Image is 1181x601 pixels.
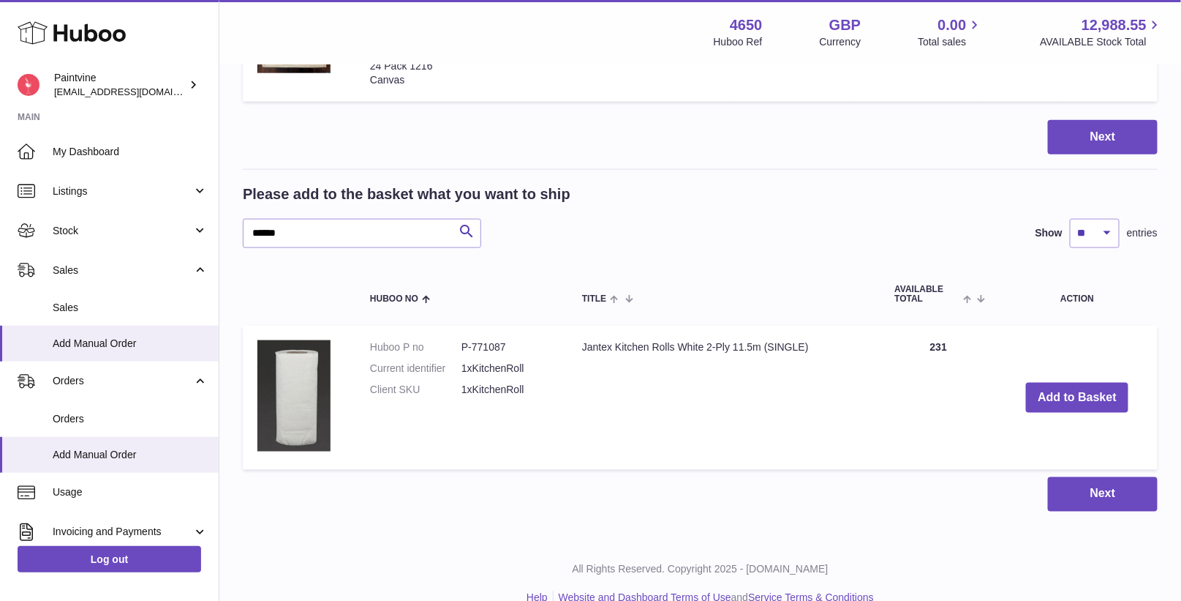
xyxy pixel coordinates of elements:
[1040,15,1163,49] a: 12,988.55 AVAILABLE Stock Total
[53,374,192,388] span: Orders
[53,448,208,462] span: Add Manual Order
[567,326,880,470] td: Jantex Kitchen Rolls White 2-Ply 11.5m (SINGLE)
[53,337,208,351] span: Add Manual Order
[53,525,192,539] span: Invoicing and Payments
[370,340,461,354] dt: Huboo P no
[370,362,461,376] dt: Current identifier
[918,35,983,49] span: Total sales
[53,224,192,238] span: Stock
[1048,120,1158,154] button: Next
[53,184,192,198] span: Listings
[370,294,418,304] span: Huboo no
[461,383,553,397] dd: 1xKitchenRoll
[461,340,553,354] dd: P-771087
[918,15,983,49] a: 0.00 Total sales
[231,563,1169,577] p: All Rights Reserved. Copyright 2025 - [DOMAIN_NAME]
[53,264,192,277] span: Sales
[53,301,208,315] span: Sales
[938,15,967,35] span: 0.00
[714,35,763,49] div: Huboo Ref
[243,184,570,204] h2: Please add to the basket what you want to ship
[1035,226,1063,240] label: Show
[1026,383,1128,413] button: Add to Basket
[18,74,39,96] img: euan@paintvine.co.uk
[53,145,208,159] span: My Dashboard
[461,362,553,376] dd: 1xKitchenRoll
[18,546,201,572] a: Log out
[880,326,997,470] td: 231
[730,15,763,35] strong: 4650
[582,294,606,304] span: Title
[53,412,208,426] span: Orders
[257,340,331,452] img: Jantex Kitchen Rolls White 2-Ply 11.5m (SINGLE)
[997,270,1158,318] th: Action
[1127,226,1158,240] span: entries
[53,485,208,499] span: Usage
[829,15,861,35] strong: GBP
[894,285,959,304] span: AVAILABLE Total
[1082,15,1147,35] span: 12,988.55
[54,86,215,97] span: [EMAIL_ADDRESS][DOMAIN_NAME]
[1048,477,1158,512] button: Next
[820,35,861,49] div: Currency
[370,383,461,397] dt: Client SKU
[54,71,186,99] div: Paintvine
[370,59,466,87] div: 24 Pack 1216 Canvas
[1040,35,1163,49] span: AVAILABLE Stock Total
